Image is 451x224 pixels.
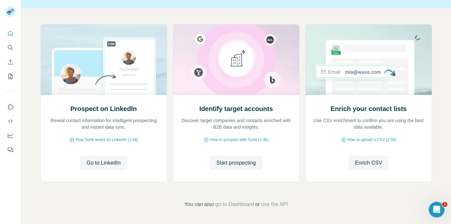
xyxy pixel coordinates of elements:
[70,104,137,113] h2: Prospect on LinkedIn
[180,117,293,130] p: Discover target companies and contacts enriched with B2B data and insights.
[349,156,389,170] button: Enrich CSV
[184,200,214,208] span: You can also
[47,117,160,130] p: Reveal contact information for intelligent prospecting and instant data sync.
[5,27,16,39] button: Quick start
[429,202,444,217] iframe: Intercom live chat
[312,117,425,130] p: Use CSV enrichment to confirm you are using the best data available.
[5,144,16,156] button: Feedback
[5,130,16,141] button: Dashboard
[5,71,16,82] button: My lists
[331,104,407,113] h2: Enrich your contact lists
[210,156,262,170] button: Start prospecting
[40,24,167,95] img: Prospect on LinkedIn
[80,156,127,170] button: Go to LinkedIn
[348,137,396,143] span: How to upload a CSV (2:59)
[5,115,16,127] button: Use Surfe API
[210,137,268,143] span: How to prospect with Surfe (1:30)
[5,101,16,113] button: Use Surfe on LinkedIn
[261,200,288,208] button: use the API
[5,42,16,54] button: Search
[215,200,254,208] button: go to Dashboard
[173,24,300,95] img: Identify target accounts
[305,24,432,95] img: Enrich your contact lists
[86,159,120,167] span: Go to LinkedIn
[216,159,256,167] span: Start prospecting
[255,200,260,208] span: or
[199,104,273,113] h2: Identify target accounts
[76,137,138,143] span: How Surfe works on LinkedIn (1:58)
[442,202,447,207] span: 1
[355,159,382,167] span: Enrich CSV
[5,56,16,68] button: Enrich CSV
